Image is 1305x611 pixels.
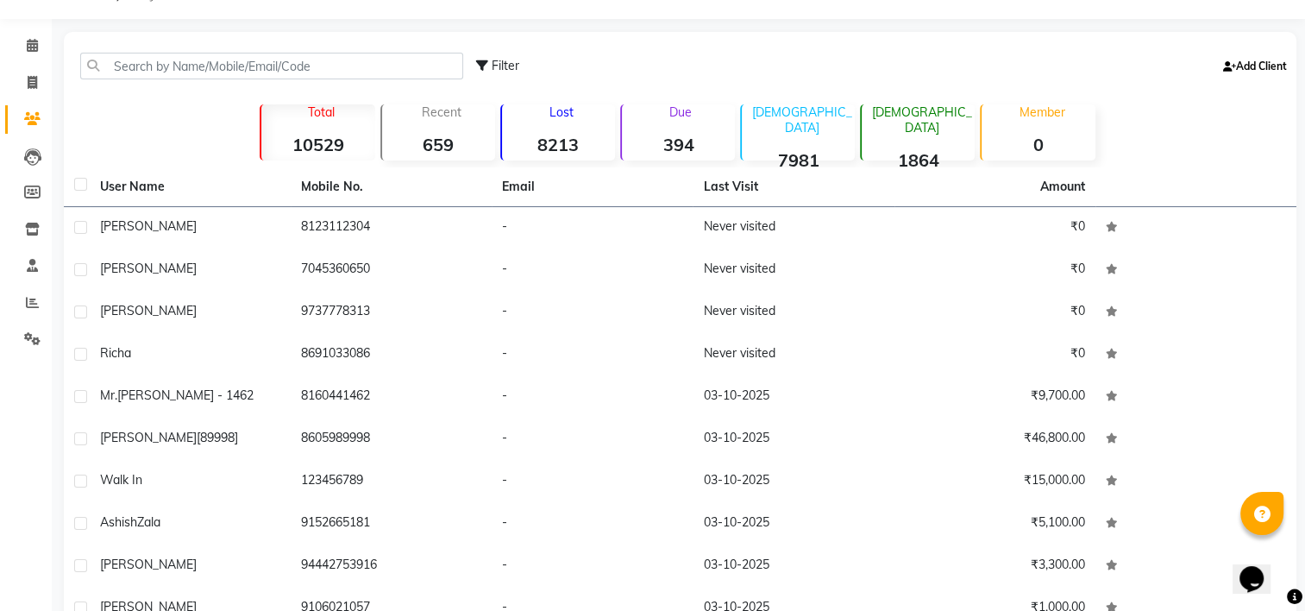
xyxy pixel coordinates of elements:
[100,557,197,572] span: [PERSON_NAME]
[100,387,117,403] span: Mr.
[982,134,1095,155] strong: 0
[492,58,519,73] span: Filter
[988,104,1095,120] p: Member
[693,461,894,503] td: 03-10-2025
[693,545,894,588] td: 03-10-2025
[502,134,615,155] strong: 8213
[291,503,492,545] td: 9152665181
[1030,167,1095,206] th: Amount
[291,419,492,461] td: 8605989998
[291,167,492,207] th: Mobile No.
[894,461,1095,503] td: ₹15,000.00
[100,430,197,445] span: [PERSON_NAME]
[100,303,197,318] span: [PERSON_NAME]
[117,387,254,403] span: [PERSON_NAME] - 1462
[492,419,693,461] td: -
[894,334,1095,376] td: ₹0
[693,249,894,292] td: Never visited
[509,104,615,120] p: Lost
[492,292,693,334] td: -
[894,545,1095,588] td: ₹3,300.00
[1219,54,1291,79] a: Add Client
[100,472,142,488] span: walk in
[100,261,197,276] span: [PERSON_NAME]
[268,104,374,120] p: Total
[197,430,238,445] span: [89998]
[382,134,495,155] strong: 659
[291,334,492,376] td: 8691033086
[492,503,693,545] td: -
[1233,542,1288,594] iframe: chat widget
[622,134,735,155] strong: 394
[100,514,137,530] span: Ashish
[894,292,1095,334] td: ₹0
[492,249,693,292] td: -
[80,53,463,79] input: Search by Name/Mobile/Email/Code
[291,545,492,588] td: 94442753916
[869,104,975,135] p: [DEMOGRAPHIC_DATA]
[894,503,1095,545] td: ₹5,100.00
[492,207,693,249] td: -
[625,104,735,120] p: Due
[492,167,693,207] th: Email
[742,149,855,171] strong: 7981
[291,292,492,334] td: 9737778313
[693,503,894,545] td: 03-10-2025
[693,376,894,419] td: 03-10-2025
[261,134,374,155] strong: 10529
[90,167,291,207] th: User Name
[492,376,693,419] td: -
[492,334,693,376] td: -
[389,104,495,120] p: Recent
[291,249,492,292] td: 7045360650
[693,167,894,207] th: Last Visit
[492,461,693,503] td: -
[693,207,894,249] td: Never visited
[291,207,492,249] td: 8123112304
[749,104,855,135] p: [DEMOGRAPHIC_DATA]
[100,345,131,361] span: richa
[894,419,1095,461] td: ₹46,800.00
[693,419,894,461] td: 03-10-2025
[291,461,492,503] td: 123456789
[862,149,975,171] strong: 1864
[693,292,894,334] td: Never visited
[894,207,1095,249] td: ₹0
[291,376,492,419] td: 8160441462
[492,545,693,588] td: -
[137,514,160,530] span: Zala
[894,376,1095,419] td: ₹9,700.00
[894,249,1095,292] td: ₹0
[693,334,894,376] td: Never visited
[100,218,197,234] span: [PERSON_NAME]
